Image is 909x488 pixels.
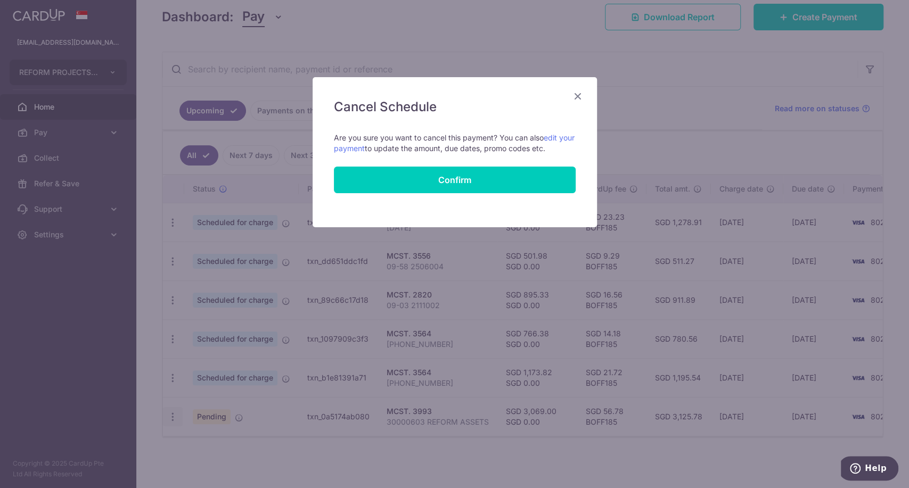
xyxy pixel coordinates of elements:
button: Close [571,90,584,103]
h5: Cancel Schedule [334,98,576,115]
p: Are you sure you want to cancel this payment? You can also to update the amount, due dates, promo... [334,133,576,154]
button: Confirm [334,167,576,193]
iframe: Opens a widget where you can find more information [841,456,898,483]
